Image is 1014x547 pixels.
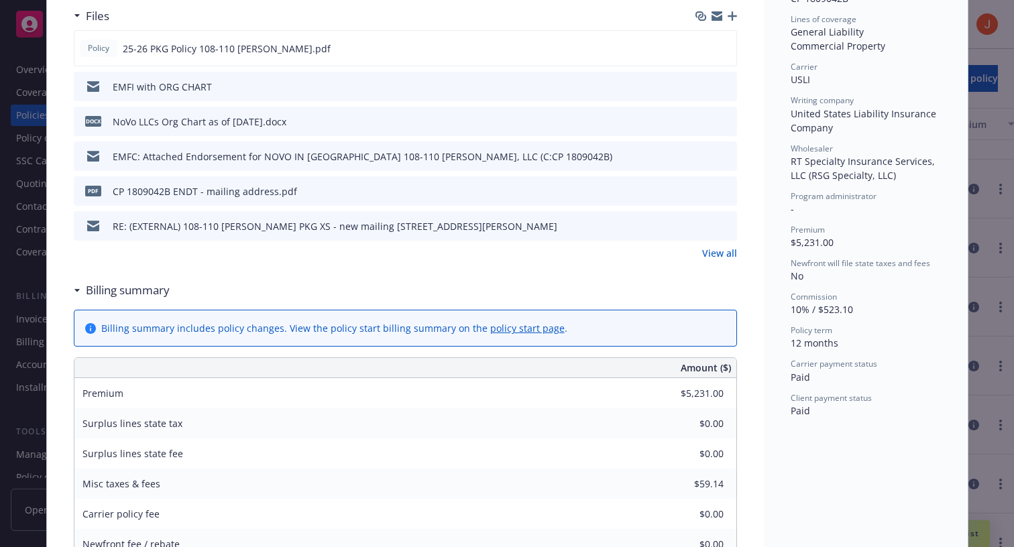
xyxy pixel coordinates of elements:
[698,184,709,198] button: download file
[74,7,109,25] div: Files
[720,80,732,94] button: preview file
[85,116,101,126] span: docx
[720,219,732,233] button: preview file
[720,184,732,198] button: preview file
[85,186,101,196] span: pdf
[490,322,565,335] a: policy start page
[791,224,825,235] span: Premium
[82,447,183,460] span: Surplus lines state fee
[681,361,731,375] span: Amount ($)
[644,414,732,434] input: 0.00
[791,257,930,269] span: Newfront will file state taxes and fees
[113,80,212,94] div: EMFI with ORG CHART
[85,42,112,54] span: Policy
[74,282,170,299] div: Billing summary
[82,387,123,400] span: Premium
[791,39,941,53] div: Commercial Property
[82,417,182,430] span: Surplus lines state tax
[86,7,109,25] h3: Files
[698,80,709,94] button: download file
[791,95,854,106] span: Writing company
[86,282,170,299] h3: Billing summary
[720,149,732,164] button: preview file
[791,61,818,72] span: Carrier
[791,269,803,282] span: No
[644,504,732,524] input: 0.00
[791,73,810,86] span: USLI
[113,115,286,129] div: NoVo LLCs Org Chart as of [DATE].docx
[644,383,732,404] input: 0.00
[791,107,939,134] span: United States Liability Insurance Company
[791,155,938,182] span: RT Specialty Insurance Services, LLC (RSG Specialty, LLC)
[791,337,838,349] span: 12 months
[791,358,877,369] span: Carrier payment status
[113,219,557,233] div: RE: (EXTERNAL) 108-110 [PERSON_NAME] PKG XS - new mailing [STREET_ADDRESS][PERSON_NAME]
[791,13,856,25] span: Lines of coverage
[720,115,732,129] button: preview file
[644,444,732,464] input: 0.00
[697,42,708,56] button: download file
[791,371,810,383] span: Paid
[791,25,941,39] div: General Liability
[791,324,832,336] span: Policy term
[698,219,709,233] button: download file
[113,149,612,164] div: EMFC: Attached Endorsement for NOVO IN [GEOGRAPHIC_DATA] 108-110 [PERSON_NAME], LLC (C:CP 1809042B)
[791,291,837,302] span: Commission
[123,42,331,56] span: 25-26 PKG Policy 108-110 [PERSON_NAME].pdf
[719,42,731,56] button: preview file
[644,474,732,494] input: 0.00
[82,507,160,520] span: Carrier policy fee
[791,303,853,316] span: 10% / $523.10
[698,115,709,129] button: download file
[791,143,833,154] span: Wholesaler
[101,321,567,335] div: Billing summary includes policy changes. View the policy start billing summary on the .
[82,477,160,490] span: Misc taxes & fees
[791,202,794,215] span: -
[791,190,877,202] span: Program administrator
[791,236,834,249] span: $5,231.00
[698,149,709,164] button: download file
[791,392,872,404] span: Client payment status
[791,404,810,417] span: Paid
[702,246,737,260] a: View all
[113,184,297,198] div: CP 1809042B ENDT - mailing address.pdf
